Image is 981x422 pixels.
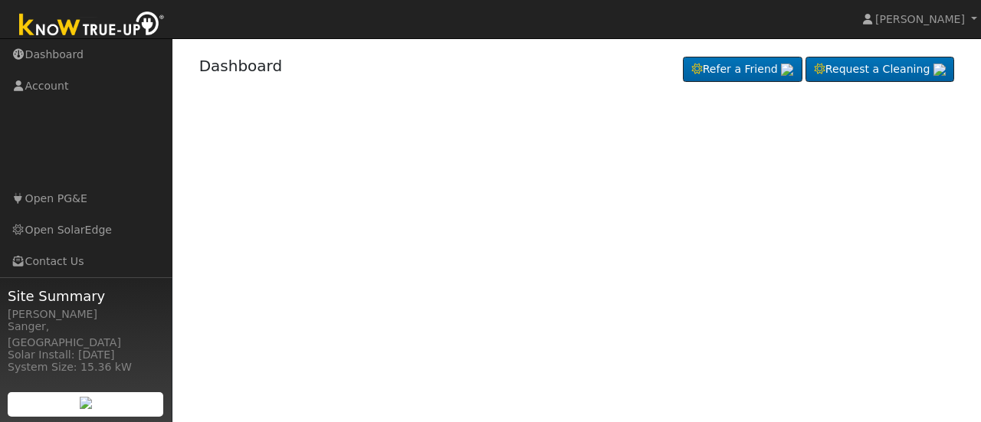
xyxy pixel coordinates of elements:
[8,319,164,351] div: Sanger, [GEOGRAPHIC_DATA]
[933,64,946,76] img: retrieve
[80,397,92,409] img: retrieve
[11,8,172,43] img: Know True-Up
[683,57,802,83] a: Refer a Friend
[8,359,164,375] div: System Size: 15.36 kW
[875,13,965,25] span: [PERSON_NAME]
[8,306,164,322] div: [PERSON_NAME]
[8,347,164,363] div: Solar Install: [DATE]
[199,57,283,75] a: Dashboard
[781,64,793,76] img: retrieve
[8,286,164,306] span: Site Summary
[805,57,954,83] a: Request a Cleaning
